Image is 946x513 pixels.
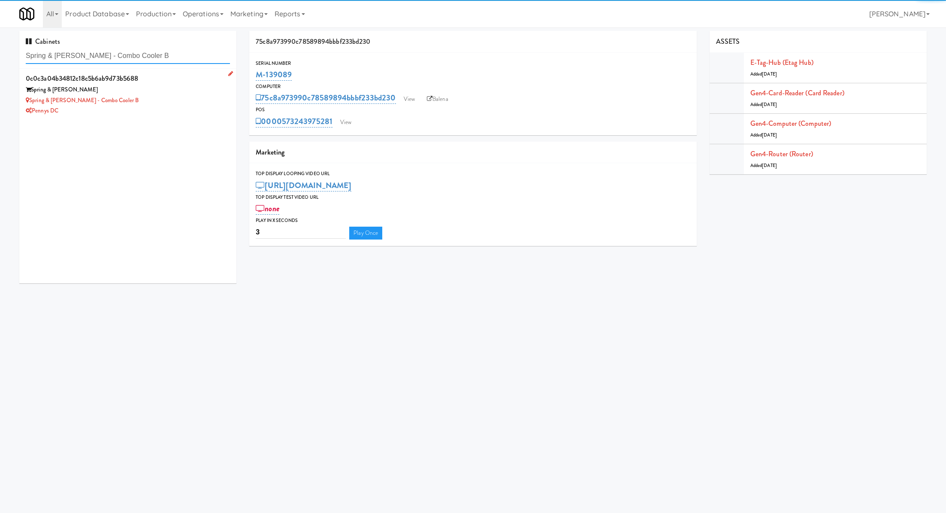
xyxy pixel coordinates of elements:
[256,203,279,215] a: none
[256,92,396,104] a: 75c8a973990c78589894bbbf233bd230
[256,69,292,81] a: M-139089
[399,93,419,106] a: View
[256,216,690,225] div: Play in X seconds
[26,96,139,104] a: Spring & [PERSON_NAME] - Combo Cooler B
[19,6,34,21] img: Micromart
[750,101,777,108] span: Added
[256,179,351,191] a: [URL][DOMAIN_NAME]
[750,71,777,77] span: Added
[249,31,696,53] div: 75c8a973990c78589894bbbf233bd230
[750,118,831,128] a: Gen4-computer (Computer)
[26,36,60,46] span: Cabinets
[256,82,690,91] div: Computer
[26,85,230,95] div: Spring & [PERSON_NAME]
[256,106,690,114] div: POS
[750,132,777,138] span: Added
[256,115,332,127] a: 0000573243975281
[336,116,356,129] a: View
[762,71,777,77] span: [DATE]
[256,59,690,68] div: Serial Number
[762,101,777,108] span: [DATE]
[26,72,230,85] div: 0c0c3a04b34812c18c5b6ab9d73b5688
[26,106,58,115] a: Pennys DC
[750,162,777,169] span: Added
[256,170,690,178] div: Top Display Looping Video Url
[762,132,777,138] span: [DATE]
[256,193,690,202] div: Top Display Test Video Url
[750,149,813,159] a: Gen4-router (Router)
[19,69,236,120] li: 0c0c3a04b34812c18c5b6ab9d73b5688Spring & [PERSON_NAME] Spring & [PERSON_NAME] - Combo Cooler BPen...
[716,36,740,46] span: ASSETS
[256,147,284,157] span: Marketing
[762,162,777,169] span: [DATE]
[750,58,813,67] a: E-tag-hub (Etag Hub)
[423,93,453,106] a: Balena
[750,88,844,98] a: Gen4-card-reader (Card Reader)
[349,227,382,240] a: Play Once
[26,48,230,64] input: Search cabinets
